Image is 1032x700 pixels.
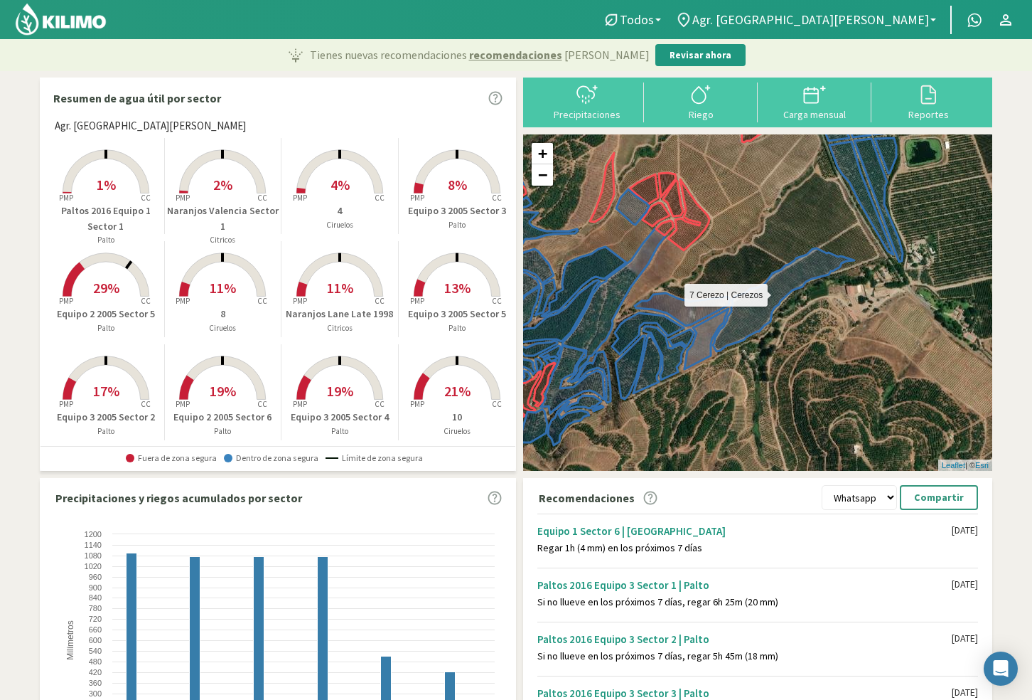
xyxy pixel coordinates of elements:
[537,632,952,646] div: Paltos 2016 Equipo 3 Sector 2 | Palto
[165,307,281,322] p: 8
[59,296,73,306] tspan: PMP
[327,382,353,400] span: 19%
[310,46,650,63] p: Tienes nuevas recomendaciones
[176,399,190,409] tspan: PMP
[975,461,989,470] a: Esri
[48,410,164,425] p: Equipo 3 2005 Sector 2
[93,382,119,400] span: 17%
[375,399,385,409] tspan: CC
[410,193,424,203] tspan: PMP
[469,46,562,63] span: recomendaciones
[89,647,102,655] text: 540
[213,176,232,193] span: 2%
[537,686,952,700] div: Paltos 2016 Equipo 3 Sector 3 | Palto
[537,578,952,592] div: Paltos 2016 Equipo 3 Sector 1 | Palto
[375,296,385,306] tspan: CC
[293,399,307,409] tspan: PMP
[48,234,164,246] p: Palto
[176,296,190,306] tspan: PMP
[126,453,217,463] span: Fuera de zona segura
[89,625,102,634] text: 660
[14,2,107,36] img: Kilimo
[59,193,73,203] tspan: PMP
[492,296,502,306] tspan: CC
[914,489,964,506] p: Compartir
[85,541,102,549] text: 1140
[89,604,102,612] text: 780
[537,650,952,662] div: Si no llueve en los próximos 7 días, regar 5h 45m (18 mm)
[448,176,467,193] span: 8%
[758,83,871,120] button: Carga mensual
[537,524,952,538] div: Equipo 1 Sector 6 | [GEOGRAPHIC_DATA]
[89,615,102,623] text: 720
[89,657,102,666] text: 480
[399,410,516,425] p: 10
[141,193,151,203] tspan: CC
[330,176,350,193] span: 4%
[210,382,236,400] span: 19%
[399,203,516,218] p: Equipo 3 2005 Sector 3
[537,596,952,608] div: Si no llueve en los próximos 7 días, regar 6h 25m (20 mm)
[48,322,164,334] p: Palto
[93,279,119,297] span: 29%
[399,322,516,334] p: Palto
[85,551,102,560] text: 1080
[530,83,644,120] button: Precipitaciones
[564,46,650,63] span: [PERSON_NAME]
[952,578,978,590] div: [DATE]
[492,399,502,409] tspan: CC
[85,530,102,539] text: 1200
[53,90,221,107] p: Resumen de agua útil por sector
[644,83,758,120] button: Riego
[89,636,102,645] text: 600
[89,689,102,698] text: 300
[210,279,236,297] span: 11%
[942,461,965,470] a: Leaflet
[620,12,654,27] span: Todos
[281,307,398,322] p: Naranjos Lane Late 1998
[876,110,981,120] div: Reportes
[327,279,353,297] span: 11%
[48,203,164,234] p: Paltos 2016 Equipo 1 Sector 1
[293,296,307,306] tspan: PMP
[281,425,398,437] p: Palto
[399,219,516,231] p: Palto
[293,193,307,203] tspan: PMP
[281,219,398,231] p: Ciruelos
[59,399,73,409] tspan: PMP
[537,542,952,554] div: Regar 1h (4 mm) en los próximos 7 días
[399,307,516,322] p: Equipo 3 2005 Sector 5
[952,686,978,699] div: [DATE]
[89,679,102,687] text: 360
[141,399,151,409] tspan: CC
[48,307,164,322] p: Equipo 2 2005 Sector 5
[224,453,318,463] span: Dentro de zona segura
[444,382,471,400] span: 21%
[532,143,553,164] a: Zoom in
[89,668,102,677] text: 420
[165,410,281,425] p: Equipo 2 2005 Sector 6
[141,296,151,306] tspan: CC
[326,453,423,463] span: Límite de zona segura
[89,583,102,592] text: 900
[176,193,190,203] tspan: PMP
[762,110,867,120] div: Carga mensual
[85,562,102,571] text: 1020
[281,410,398,425] p: Equipo 3 2005 Sector 4
[539,489,635,507] p: Recomendaciones
[410,399,424,409] tspan: PMP
[492,193,502,203] tspan: CC
[258,193,268,203] tspan: CC
[900,485,978,510] button: Compartir
[871,83,985,120] button: Reportes
[165,322,281,334] p: Ciruelos
[410,296,424,306] tspan: PMP
[692,12,929,27] span: Agr. [GEOGRAPHIC_DATA][PERSON_NAME]
[534,110,640,120] div: Precipitaciones
[165,234,281,246] p: Citricos
[89,593,102,602] text: 840
[89,573,102,581] text: 960
[65,621,75,660] text: Milímetros
[399,425,516,437] p: Ciruelos
[670,48,731,63] p: Revisar ahora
